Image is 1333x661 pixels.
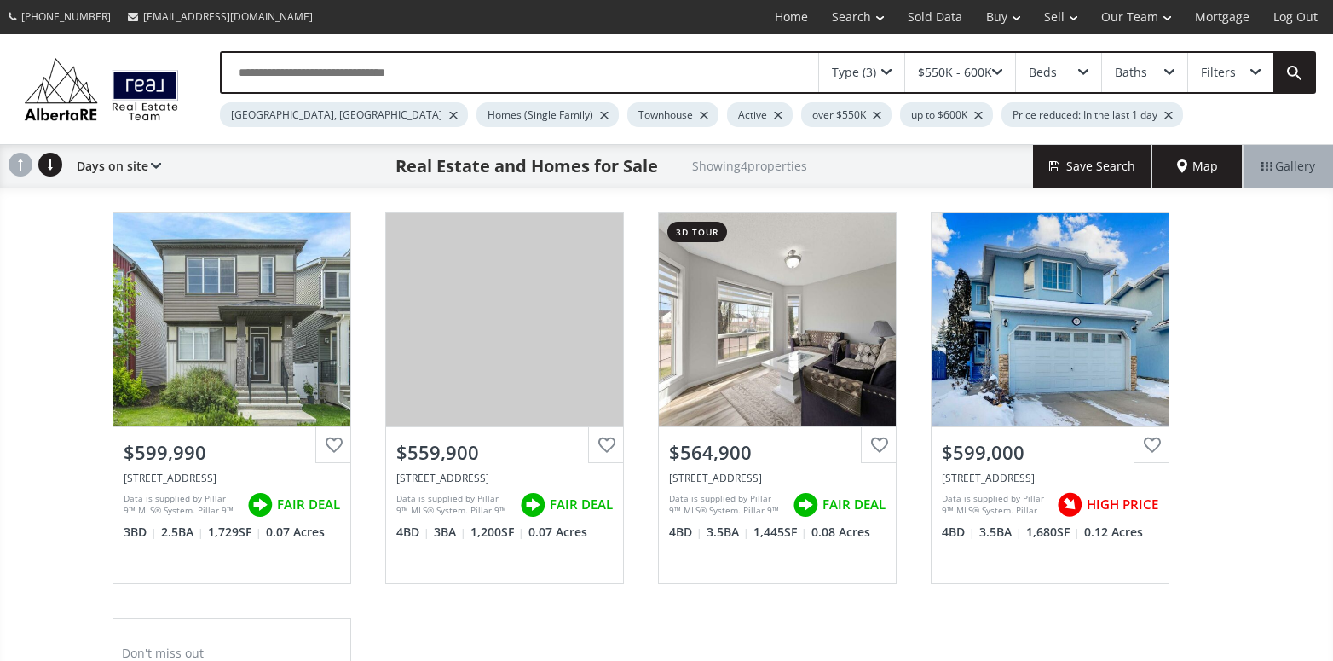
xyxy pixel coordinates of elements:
img: Logo [17,54,186,125]
img: rating icon [243,488,277,522]
div: $550K - 600K [918,67,992,78]
img: rating icon [1053,488,1087,522]
div: Townhouse [627,102,718,127]
span: 3 BA [434,524,466,541]
span: 1,729 SF [208,524,262,541]
span: 4 BD [396,524,430,541]
div: Days on site [68,145,161,188]
span: [EMAIL_ADDRESS][DOMAIN_NAME] [143,9,313,24]
div: Beds [1029,67,1057,78]
div: $559,900 [396,439,613,466]
img: rating icon [516,488,550,522]
a: $599,000[STREET_ADDRESS]Data is supplied by Pillar 9™ MLS® System. Pillar 9™ is the owner of the ... [914,195,1186,601]
span: 0.07 Acres [266,524,325,541]
span: 0.08 Acres [811,524,870,541]
span: FAIR DEAL [822,496,886,513]
div: Active [727,102,793,127]
div: up to $600K [900,102,993,127]
span: 4 BD [942,524,975,541]
div: $564,900 [669,439,886,466]
div: Data is supplied by Pillar 9™ MLS® System. Pillar 9™ is the owner of the copyright in its MLS® Sy... [669,492,784,518]
div: $599,990 [124,439,340,466]
div: Gallery [1243,145,1333,188]
span: Gallery [1261,158,1315,175]
span: Map [1177,158,1218,175]
span: 1,200 SF [470,524,524,541]
span: FAIR DEAL [277,496,340,513]
div: 115 Coral Springs Circle NE, Calgary, AB t3j 3p5 [942,471,1158,485]
h1: Real Estate and Homes for Sale [395,154,658,178]
span: [PHONE_NUMBER] [21,9,111,24]
div: [GEOGRAPHIC_DATA], [GEOGRAPHIC_DATA] [220,102,468,127]
img: rating icon [788,488,822,522]
div: 23 Wolf Hollow Way SE, Calgary, AB T2X 0M7 [124,471,340,485]
span: 1,445 SF [753,524,807,541]
div: over $550K [801,102,892,127]
div: Data is supplied by Pillar 9™ MLS® System. Pillar 9™ is the owner of the copyright in its MLS® Sy... [942,492,1048,518]
span: 0.07 Acres [528,524,587,541]
span: Don't miss out [122,645,204,661]
a: $599,990[STREET_ADDRESS]Data is supplied by Pillar 9™ MLS® System. Pillar 9™ is the owner of the ... [95,195,368,601]
div: Baths [1115,67,1147,78]
div: 14 Tarington Park NE, Calgary, AB T3J 3V6 [669,471,886,485]
span: 3 BD [124,524,157,541]
a: 3d tour$564,900[STREET_ADDRESS]Data is supplied by Pillar 9™ MLS® System. Pillar 9™ is the owner ... [641,195,914,601]
span: 3.5 BA [979,524,1022,541]
div: $599,000 [942,439,1158,466]
button: Save Search [1033,145,1152,188]
div: Homes (Single Family) [476,102,619,127]
div: Data is supplied by Pillar 9™ MLS® System. Pillar 9™ is the owner of the copyright in its MLS® Sy... [124,492,239,518]
div: Filters [1201,67,1236,78]
span: 1,680 SF [1026,524,1080,541]
div: Data is supplied by Pillar 9™ MLS® System. Pillar 9™ is the owner of the copyright in its MLS® Sy... [396,492,511,518]
span: 3.5 BA [707,524,749,541]
a: [EMAIL_ADDRESS][DOMAIN_NAME] [119,1,321,32]
div: 342 Everglen Rise SW, Calgary, AB T2Y 5G4 [396,471,613,485]
span: 4 BD [669,524,702,541]
h2: Showing 4 properties [692,159,807,172]
span: 2.5 BA [161,524,204,541]
div: Price reduced: In the last 1 day [1001,102,1183,127]
a: $559,900[STREET_ADDRESS]Data is supplied by Pillar 9™ MLS® System. Pillar 9™ is the owner of the ... [368,195,641,601]
span: HIGH PRICE [1087,496,1158,513]
span: 0.12 Acres [1084,524,1143,541]
span: FAIR DEAL [550,496,613,513]
div: Map [1152,145,1243,188]
div: Type (3) [832,67,876,78]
